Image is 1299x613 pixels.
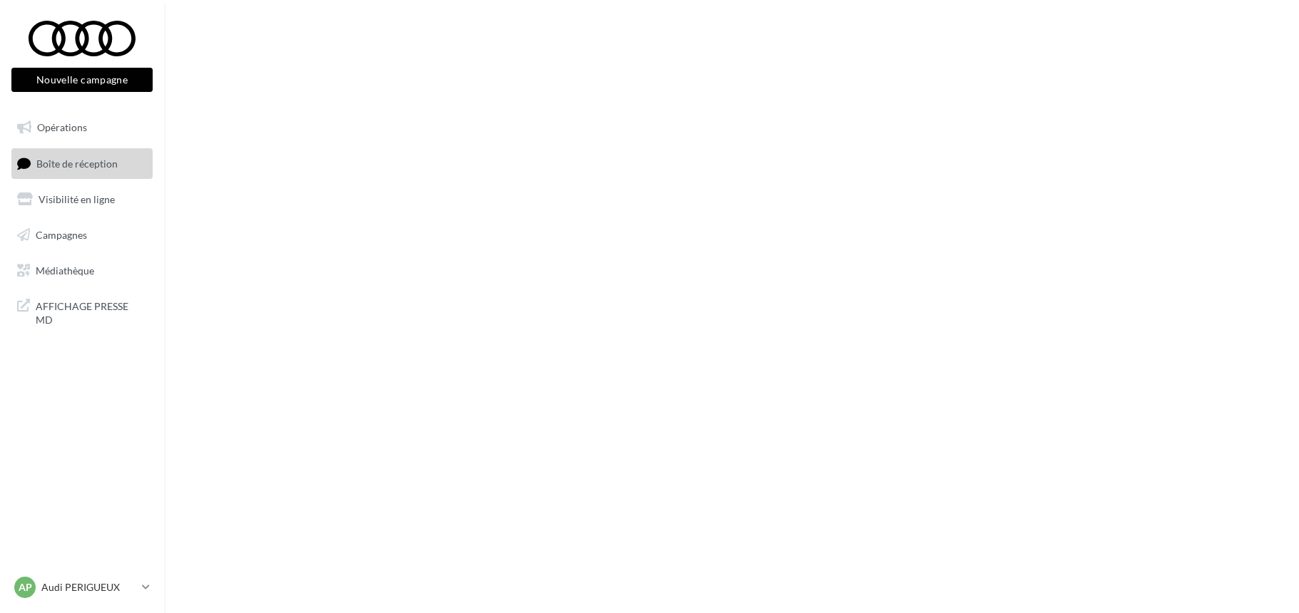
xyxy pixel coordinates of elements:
a: AP Audi PERIGUEUX [11,574,153,601]
span: Campagnes [36,229,87,241]
a: AFFICHAGE PRESSE MD [9,291,156,333]
span: Visibilité en ligne [39,193,115,205]
p: Audi PERIGUEUX [41,580,136,594]
span: AP [19,580,32,594]
a: Campagnes [9,220,156,250]
span: Opérations [37,121,87,133]
span: Médiathèque [36,264,94,276]
a: Médiathèque [9,256,156,286]
button: Nouvelle campagne [11,68,153,92]
a: Visibilité en ligne [9,185,156,215]
span: Boîte de réception [36,157,118,169]
span: AFFICHAGE PRESSE MD [36,297,147,327]
a: Opérations [9,113,156,143]
a: Boîte de réception [9,148,156,179]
